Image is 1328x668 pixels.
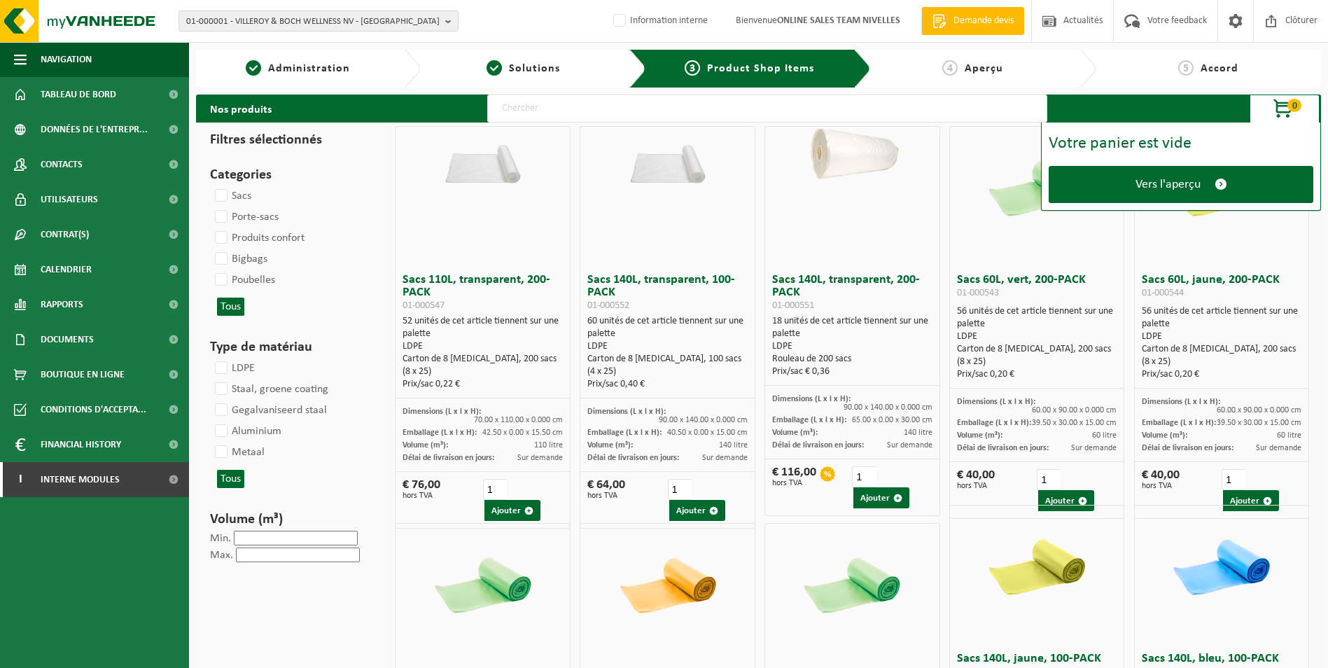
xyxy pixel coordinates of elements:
[667,429,748,437] span: 40.50 x 0.00 x 15.00 cm
[534,441,563,450] span: 110 litre
[403,492,440,500] span: hors TVA
[1092,431,1117,440] span: 60 litre
[957,419,1031,427] span: Emballage (L x l x H):
[957,343,1117,368] div: Carton de 8 [MEDICAL_DATA], 200 sacs (8 x 25)
[587,454,679,462] span: Délai de livraison en jours:
[210,533,231,544] label: Min.
[212,270,275,291] label: Poubelles
[772,315,932,378] div: 18 unités de cet article tiennent sur une palette
[1142,398,1220,406] span: Dimensions (L x l x H):
[587,274,748,312] h3: Sacs 140L, transparent, 100-PACK
[608,524,727,643] img: 01-000549
[950,14,1017,28] span: Demande devis
[210,130,370,151] h3: Filtres sélectionnés
[957,398,1035,406] span: Dimensions (L x l x H):
[403,378,563,391] div: Prix/sac 0,22 €
[474,416,563,424] span: 70.00 x 110.00 x 0.000 cm
[424,524,543,643] img: 01-000548
[977,127,1096,246] img: 01-000543
[772,479,816,487] span: hors TVA
[587,340,748,353] div: LDPE
[1049,166,1313,203] a: Vers l'aperçu
[1032,419,1117,427] span: 39.50 x 30.00 x 15.00 cm
[852,416,932,424] span: 65.00 x 0.00 x 30.00 cm
[1142,469,1180,490] div: € 40,00
[587,429,662,437] span: Emballage (L x l x H):
[772,416,846,424] span: Emballage (L x l x H):
[1103,60,1314,77] a: 5Accord
[1223,490,1279,511] button: Ajouter
[403,300,445,311] span: 01-000547
[424,127,543,186] img: 01-000547
[1135,177,1201,192] span: Vers l'aperçu
[921,7,1024,35] a: Demande devis
[41,462,120,497] span: Interne modules
[957,431,1002,440] span: Volume (m³):
[212,207,279,228] label: Porte-sacs
[41,252,92,287] span: Calendrier
[1142,288,1184,298] span: 01-000544
[942,60,958,76] span: 4
[487,60,502,76] span: 2
[403,340,563,353] div: LDPE
[957,368,1117,381] div: Prix/sac 0,20 €
[41,182,98,217] span: Utilisateurs
[217,298,244,316] button: Tous
[772,353,932,366] div: Rouleau de 200 sacs
[610,11,708,32] label: Information interne
[41,357,125,392] span: Boutique en ligne
[772,395,851,403] span: Dimensions (L x l x H):
[186,11,440,32] span: 01-000001 - VILLEROY & BOCH WELLNESS NV - [GEOGRAPHIC_DATA]
[957,469,995,490] div: € 40,00
[484,500,540,521] button: Ajouter
[587,378,748,391] div: Prix/sac 0,40 €
[212,400,327,421] label: Gegalvaniseerd staal
[904,429,932,437] span: 140 litre
[1217,406,1301,415] span: 60.00 x 90.00 x 0.000 cm
[878,60,1068,77] a: 4Aperçu
[1049,135,1313,152] div: Votre panier est vide
[212,379,328,400] label: Staal, groene coating
[517,454,563,462] span: Sur demande
[210,165,370,186] h3: Categories
[246,60,261,76] span: 1
[659,416,748,424] span: 90.00 x 140.00 x 0.000 cm
[1178,60,1194,76] span: 5
[957,288,999,298] span: 01-000543
[41,147,83,182] span: Contacts
[1032,406,1117,415] span: 60.00 x 90.00 x 0.000 cm
[772,340,932,353] div: LDPE
[210,337,370,358] h3: Type de matériau
[1287,99,1301,112] span: 0
[212,228,305,249] label: Produits confort
[41,77,116,112] span: Tableau de bord
[772,366,932,378] div: Prix/sac € 0,36
[1142,274,1302,302] h3: Sacs 60L, jaune, 200-PACK
[587,408,666,416] span: Dimensions (L x l x H):
[1142,305,1302,381] div: 56 unités de cet article tiennent sur une palette
[1201,63,1238,74] span: Accord
[1037,469,1061,490] input: 1
[957,330,1117,343] div: LDPE
[587,492,625,500] span: hors TVA
[1222,469,1245,490] input: 1
[403,454,494,462] span: Délai de livraison en jours:
[792,524,911,643] img: 01-000553
[702,454,748,462] span: Sur demande
[657,60,843,77] a: 3Product Shop Items
[957,305,1117,381] div: 56 unités de cet article tiennent sur une palette
[668,479,692,500] input: 1
[41,427,121,462] span: Financial History
[772,466,816,487] div: € 116,00
[587,353,748,378] div: Carton de 8 [MEDICAL_DATA], 100 sacs (4 x 25)
[268,63,350,74] span: Administration
[1142,482,1180,490] span: hors TVA
[403,441,448,450] span: Volume (m³):
[1142,444,1233,452] span: Délai de livraison en jours:
[41,42,92,77] span: Navigation
[212,249,267,270] label: Bigbags
[212,186,251,207] label: Sacs
[777,15,900,26] strong: ONLINE SALES TEAM NIVELLES
[1142,343,1302,368] div: Carton de 8 [MEDICAL_DATA], 200 sacs (8 x 25)
[792,127,911,186] img: 01-000551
